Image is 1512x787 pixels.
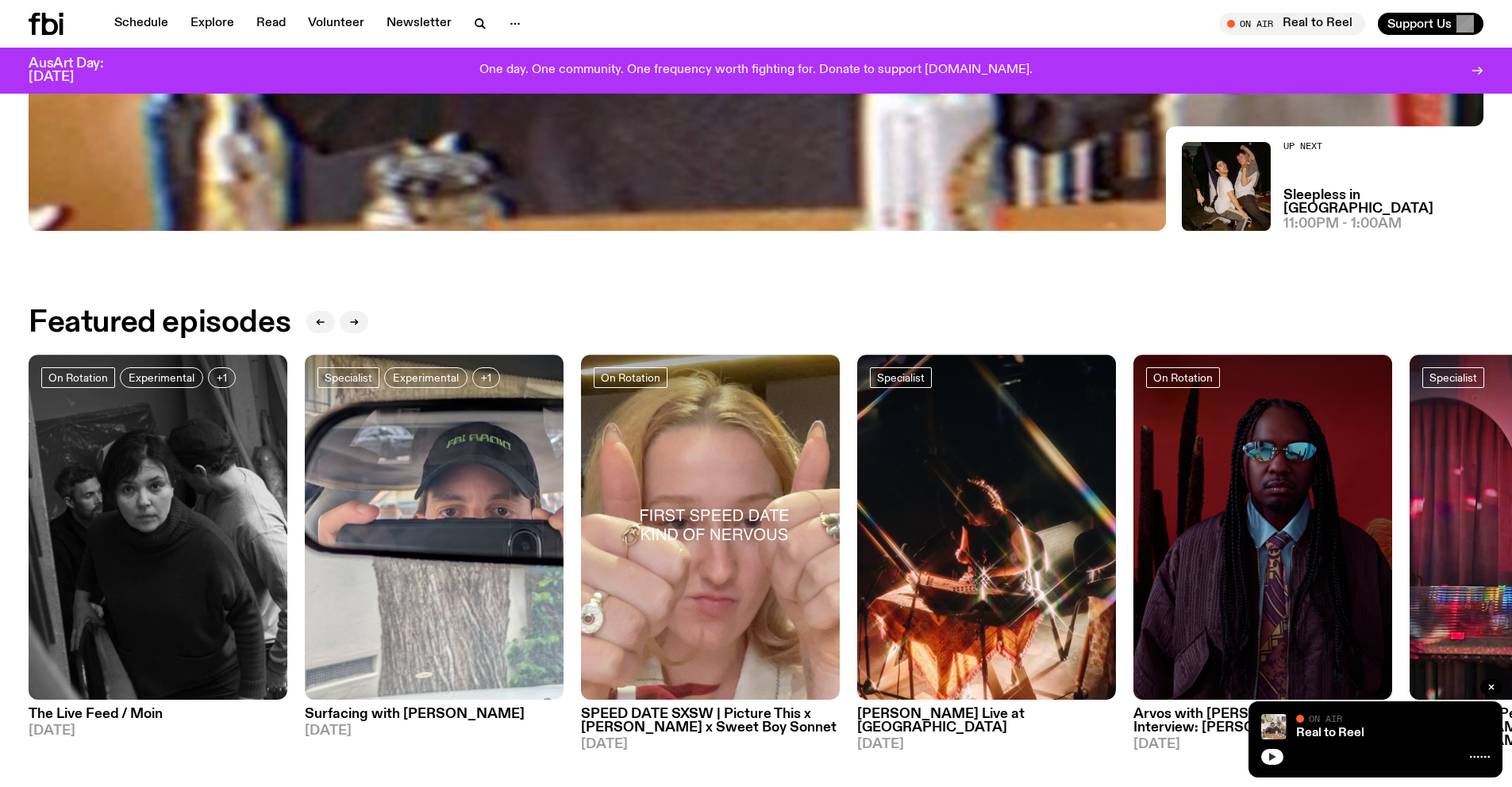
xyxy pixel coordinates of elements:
[1309,713,1342,724] span: On Air
[481,372,491,384] span: +1
[857,738,1116,751] span: [DATE]
[120,367,203,388] a: Experimental
[105,13,178,35] a: Schedule
[29,724,287,738] span: [DATE]
[1146,367,1220,388] a: On Rotation
[870,367,932,388] a: Specialist
[1219,13,1365,35] button: On AirReal to Reel
[305,724,564,738] span: [DATE]
[181,13,244,35] a: Explore
[1387,17,1452,31] span: Support Us
[581,708,840,735] h3: SPEED DATE SXSW | Picture This x [PERSON_NAME] x Sweet Boy Sonnet
[217,372,227,384] span: +1
[29,700,287,738] a: The Live Feed / Moin[DATE]
[581,738,840,751] span: [DATE]
[325,372,372,384] span: Specialist
[48,372,108,384] span: On Rotation
[1283,189,1483,216] a: Sleepless in [GEOGRAPHIC_DATA]
[393,372,459,384] span: Experimental
[247,13,295,35] a: Read
[877,372,925,384] span: Specialist
[581,700,840,751] a: SPEED DATE SXSW | Picture This x [PERSON_NAME] x Sweet Boy Sonnet[DATE]
[472,367,500,388] button: +1
[305,708,564,721] h3: Surfacing with [PERSON_NAME]
[208,367,236,388] button: +1
[479,63,1033,78] p: One day. One community. One frequency worth fighting for. Donate to support [DOMAIN_NAME].
[1261,714,1287,739] img: Jasper Craig Adams holds a vintage camera to his eye, obscuring his face. He is wearing a grey ju...
[1283,217,1402,231] span: 11:00pm - 1:00am
[857,700,1116,751] a: [PERSON_NAME] Live at [GEOGRAPHIC_DATA][DATE]
[29,57,130,84] h3: AusArt Day: [DATE]
[305,700,564,738] a: Surfacing with [PERSON_NAME][DATE]
[29,355,287,700] img: A black and white image of moin on stairs, looking up at the camera.
[298,13,374,35] a: Volunteer
[317,367,379,388] a: Specialist
[857,708,1116,735] h3: [PERSON_NAME] Live at [GEOGRAPHIC_DATA]
[41,367,115,388] a: On Rotation
[1378,13,1483,35] button: Support Us
[1182,142,1271,231] img: Marcus Whale is on the left, bent to his knees and arching back with a gleeful look his face He i...
[1283,142,1483,151] h2: Up Next
[1133,738,1392,751] span: [DATE]
[377,13,461,35] a: Newsletter
[384,367,467,388] a: Experimental
[1133,708,1392,735] h3: Arvos with [PERSON_NAME] ✩ Interview: [PERSON_NAME]
[1133,355,1392,700] img: Man Standing in front of red back drop with sunglasses on
[1429,372,1477,384] span: Specialist
[601,372,660,384] span: On Rotation
[1133,700,1392,751] a: Arvos with [PERSON_NAME] ✩ Interview: [PERSON_NAME][DATE]
[594,367,668,388] a: On Rotation
[129,372,194,384] span: Experimental
[1422,367,1484,388] a: Specialist
[29,309,290,337] h2: Featured episodes
[1296,727,1364,739] a: Real to Reel
[29,708,287,721] h3: The Live Feed / Moin
[1153,372,1213,384] span: On Rotation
